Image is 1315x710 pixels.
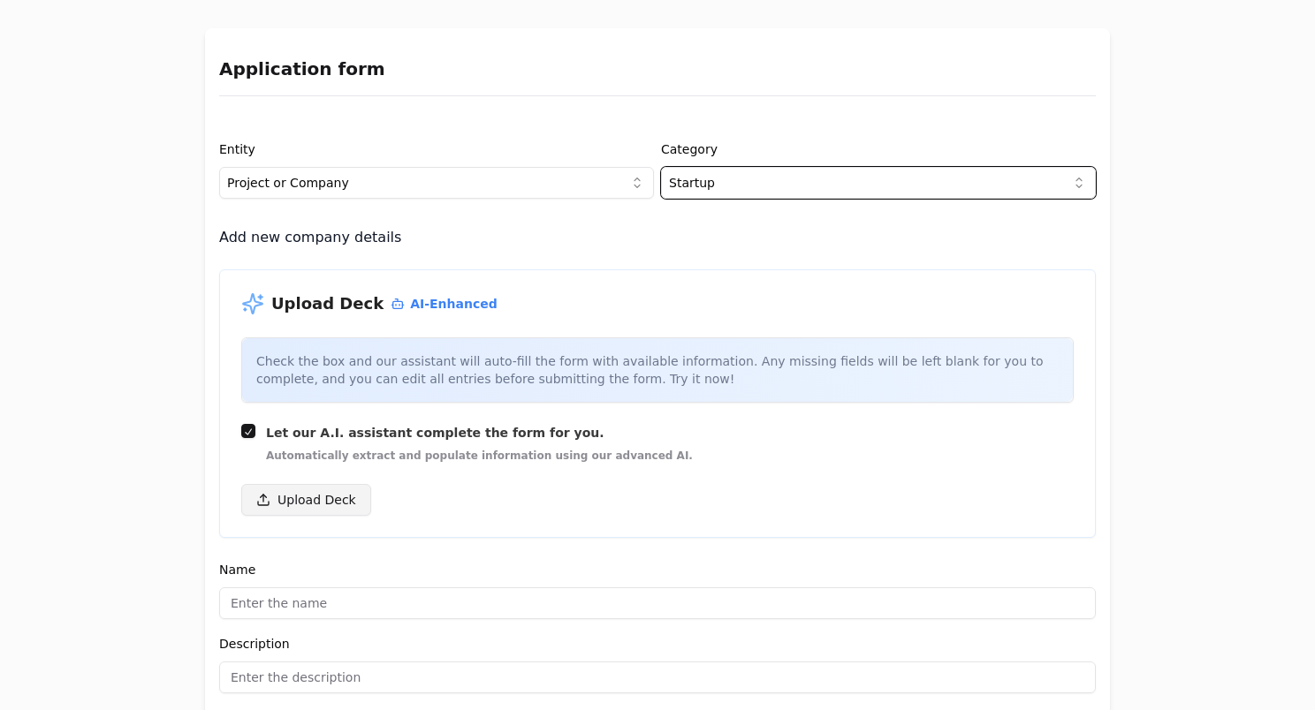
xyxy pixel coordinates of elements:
label: Name [219,563,255,577]
label: Category [661,142,718,156]
h2: Upload Deck [271,291,384,316]
h3: Application form [219,42,1096,96]
span: Automatically extract and populate information using our advanced AI. [266,449,693,463]
button: Upload Deck [241,484,371,516]
input: Enter the name [219,587,1096,619]
span: AI-Enhanced [391,295,498,313]
input: Enter the description [219,661,1096,693]
h3: Add new company details [219,227,401,248]
label: Description [219,637,290,651]
span: Let our A.I. assistant complete the form for you. [266,424,693,442]
label: Entity [219,142,255,156]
